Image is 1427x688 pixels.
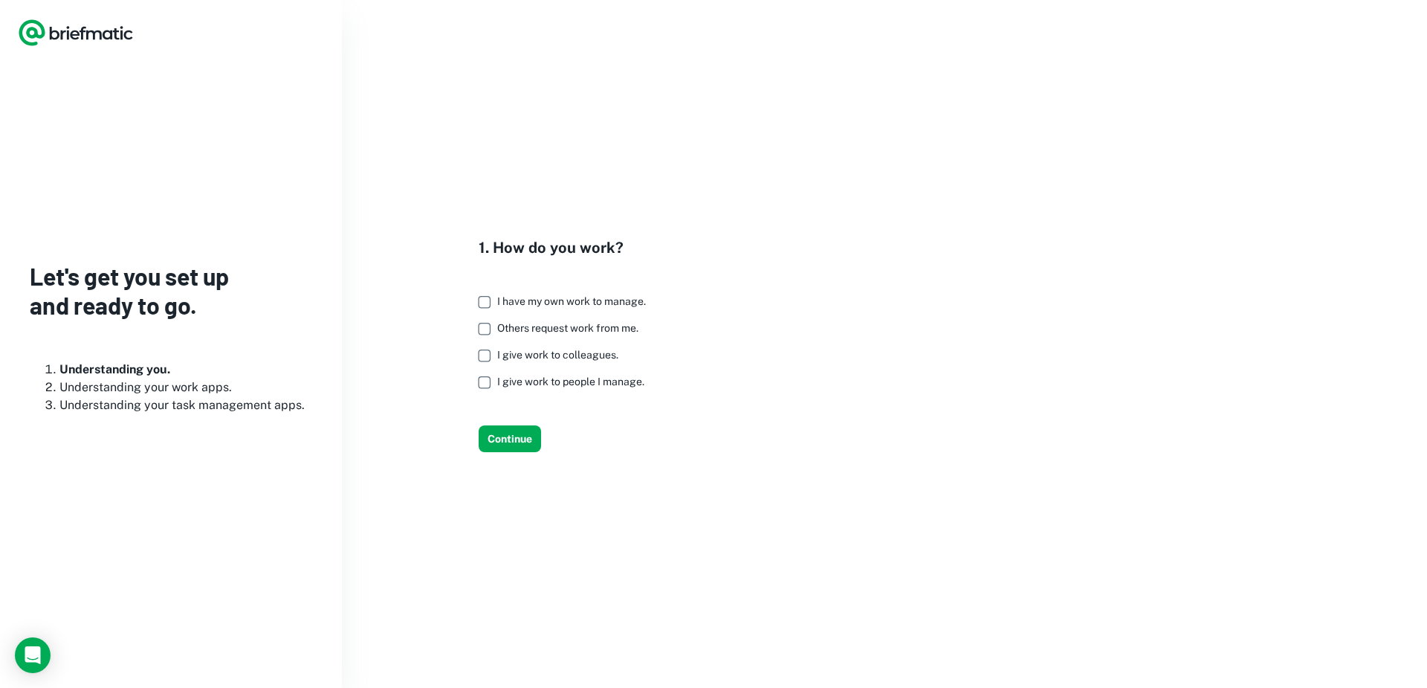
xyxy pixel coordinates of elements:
[497,295,646,307] span: I have my own work to manage.
[18,18,134,48] a: Logo
[497,322,638,334] span: Others request work from me.
[15,637,51,673] div: Load Chat
[59,362,170,376] b: Understanding you.
[59,379,312,396] li: Understanding your work apps.
[59,396,312,414] li: Understanding your task management apps.
[479,425,541,452] button: Continue
[479,237,658,259] h4: 1. How do you work?
[30,262,312,319] h3: Let's get you set up and ready to go.
[497,349,618,361] span: I give work to colleagues.
[497,376,644,388] span: I give work to people I manage.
